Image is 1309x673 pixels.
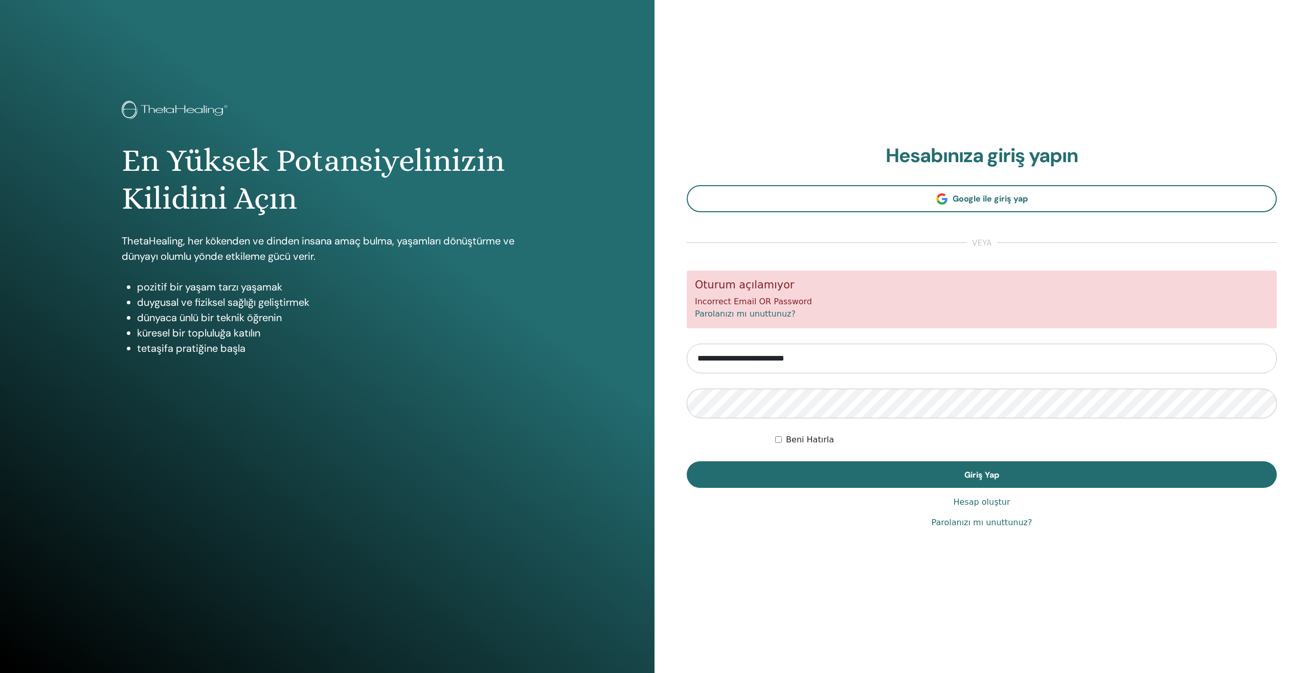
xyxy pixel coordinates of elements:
[695,279,1269,291] h5: Oturum açılamıyor
[932,517,1032,529] a: Parolanızı mı unuttunuz?
[137,279,532,295] li: pozitif bir yaşam tarzı yaşamak
[775,434,1277,446] div: Keep me authenticated indefinitely or until I manually logout
[964,469,999,480] span: Giriş Yap
[786,434,834,446] label: Beni Hatırla
[967,237,997,249] span: veya
[687,271,1277,328] div: Incorrect Email OR Password
[687,461,1277,488] button: Giriş Yap
[137,325,532,341] li: küresel bir topluluğa katılın
[137,295,532,310] li: duygusal ve fiziksel sağlığı geliştirmek
[137,310,532,325] li: dünyaca ünlü bir teknik öğrenin
[687,185,1277,212] a: Google ile giriş yap
[137,341,532,356] li: tetaşifa pratiğine başla
[122,233,532,264] p: ThetaHealing, her kökenden ve dinden insana amaç bulma, yaşamları dönüştürme ve dünyayı olumlu yö...
[953,193,1028,204] span: Google ile giriş yap
[687,144,1277,168] h2: Hesabınıza giriş yapın
[122,142,532,218] h1: En Yüksek Potansiyelinizin Kilidini Açın
[954,496,1010,508] a: Hesap oluştur
[695,309,796,319] a: Parolanızı mı unuttunuz?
